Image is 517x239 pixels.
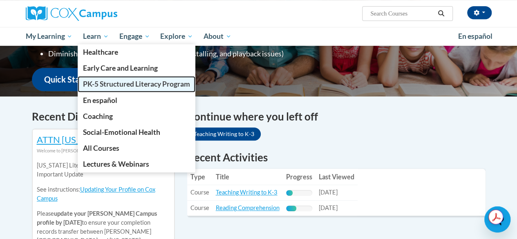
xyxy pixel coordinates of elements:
[187,169,213,185] th: Type
[37,210,157,226] b: update your [PERSON_NAME] Campus profile by [DATE]
[216,204,280,211] a: Reading Comprehension
[187,127,261,141] a: Teaching Writing to K-3
[83,144,119,152] span: All Courses
[83,96,117,105] span: En español
[26,6,117,21] img: Cox Campus
[83,48,118,56] span: Healthcare
[37,134,148,145] a: ATTN [US_STATE] Members
[198,27,237,46] a: About
[283,169,316,185] th: Progress
[458,32,492,40] span: En español
[83,128,160,136] span: Social-Emotional Health
[187,150,486,165] h1: Recent Activities
[319,204,338,211] span: [DATE]
[20,27,498,46] div: Main menu
[83,112,113,121] span: Coaching
[20,27,78,46] a: My Learning
[160,31,193,41] span: Explore
[467,6,492,19] button: Account Settings
[204,31,231,41] span: About
[114,27,155,46] a: Engage
[78,124,195,140] a: Social-Emotional Health
[435,9,447,18] button: Search
[369,9,435,18] input: Search Courses
[78,60,195,76] a: Early Care and Learning
[213,169,283,185] th: Title
[286,190,293,196] div: Progress, %
[453,28,498,45] a: En español
[187,109,486,125] h4: Continue where you left off
[83,80,190,88] span: PK-5 Structured Literacy Program
[190,189,209,196] span: Course
[119,31,150,41] span: Engage
[78,27,114,46] a: Learn
[78,108,195,124] a: Coaching
[190,204,209,211] span: Course
[78,76,195,92] a: PK-5 Structured Literacy Program
[286,205,297,211] div: Progress, %
[83,31,109,41] span: Learn
[484,206,510,232] iframe: Button to launch messaging window
[37,146,170,155] div: Welcome to [PERSON_NAME][GEOGRAPHIC_DATA]!
[316,169,358,185] th: Last Viewed
[78,156,195,172] a: Lectures & Webinars
[48,48,328,60] li: Diminished progression issues (site lag, video stalling, and playback issues)
[78,140,195,156] a: All Courses
[37,185,170,203] p: See instructions:
[216,189,278,196] a: Teaching Writing to K-3
[78,44,195,60] a: Healthcare
[26,6,173,21] a: Cox Campus
[319,189,338,196] span: [DATE]
[83,160,149,168] span: Lectures & Webinars
[25,31,72,41] span: My Learning
[155,27,198,46] a: Explore
[32,68,121,91] a: Quick Start Guide
[37,161,170,179] p: [US_STATE] Literacy Academy Integration Important Update
[32,109,175,125] h4: Recent Discussions
[78,92,195,108] a: En español
[83,64,158,72] span: Early Care and Learning
[37,186,155,202] a: Updating Your Profile on Cox Campus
